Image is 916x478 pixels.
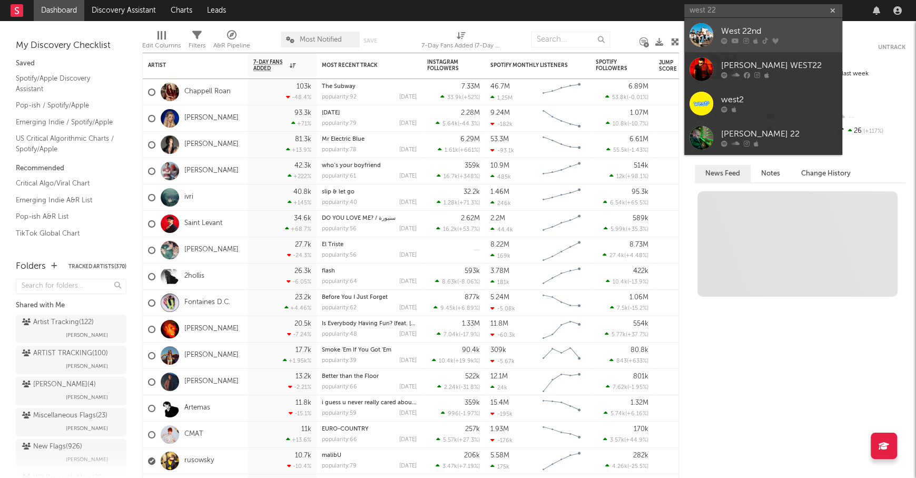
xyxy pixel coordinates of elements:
[633,268,648,275] div: 422k
[721,60,837,72] div: [PERSON_NAME] WEST22
[294,162,311,169] div: 42.3k
[291,120,311,127] div: +71 %
[460,136,480,143] div: 6.29M
[695,165,751,182] button: News Feed
[68,264,126,269] button: Tracked Artists(370)
[465,294,480,301] div: 877k
[184,219,222,228] a: Saint Levant
[322,189,354,195] a: slip & let go
[630,110,648,116] div: 1.07M
[437,199,480,206] div: ( )
[721,128,837,141] div: [PERSON_NAME] 22
[142,26,181,57] div: Edit Columns
[16,133,116,154] a: US Critical Algorithmic Charts / Spotify/Apple
[16,377,126,405] a: [PERSON_NAME](4)[PERSON_NAME]
[610,305,648,311] div: ( )
[16,162,126,175] div: Recommended
[297,83,311,90] div: 103k
[791,165,861,182] button: Change History
[286,94,311,101] div: -48.4 %
[399,279,417,285] div: [DATE]
[16,100,116,111] a: Pop-ish / Spotify/Apple
[435,278,480,285] div: ( )
[148,62,227,69] div: Artist
[490,279,509,286] div: 181k
[633,373,648,380] div: 801k
[322,347,417,353] div: Smoke 'Em If You Got 'Em
[436,226,480,232] div: ( )
[442,121,458,127] span: 5.64k
[322,216,396,221] a: DO YOU LOVE ME? / سنيورة
[440,306,456,311] span: 9.45k
[16,228,116,239] a: TikTok Global Chart
[444,385,459,391] span: 2.24k
[444,200,458,206] span: 1.28k
[610,227,626,232] span: 5.99k
[531,32,610,47] input: Search...
[322,189,417,195] div: slip & let go
[659,244,701,257] div: 48.9
[490,226,513,233] div: 44.4k
[295,136,311,143] div: 81.3k
[399,331,417,337] div: [DATE]
[659,323,701,336] div: 76.6
[627,174,647,180] span: +98.1 %
[442,279,457,285] span: 8.63k
[684,121,842,155] a: [PERSON_NAME] 22
[459,174,478,180] span: +348 %
[288,199,311,206] div: +145 %
[399,226,417,232] div: [DATE]
[184,430,203,439] a: CMAT
[721,25,837,38] div: West 22nd
[184,140,239,149] a: [PERSON_NAME]
[322,426,368,432] a: EURO-COUNTRY
[659,297,701,309] div: 66.7
[465,268,480,275] div: 593k
[22,316,94,329] div: Artist Tracking ( 122 )
[629,241,648,248] div: 8.73M
[538,237,585,264] svg: Chart title
[16,211,116,222] a: Pop-ish A&R List
[538,290,585,316] svg: Chart title
[490,373,508,380] div: 12.1M
[490,347,506,354] div: 309k
[16,40,126,52] div: My Discovery Checklist
[322,331,357,337] div: popularity: 48
[22,378,96,391] div: [PERSON_NAME] ( 4 )
[490,331,515,338] div: -60.3k
[437,331,480,338] div: ( )
[659,191,701,204] div: 96.0
[538,343,585,369] svg: Chart title
[16,178,116,189] a: Critical Algo/Viral Chart
[461,83,480,90] div: 7.33M
[461,215,480,222] div: 2.62M
[322,400,417,406] div: i guess u never really cared about me
[294,268,311,275] div: 26.3k
[288,384,311,391] div: -2.21 %
[633,215,648,222] div: 589k
[293,189,311,196] div: 40.8k
[16,73,116,94] a: Spotify/Apple Discovery Assistant
[322,216,417,221] div: DO YOU LOVE ME? / سنيورة
[490,83,510,90] div: 46.7M
[460,385,478,391] span: -31.8 %
[659,60,685,72] div: Jump Score
[464,95,478,101] span: +52 %
[399,384,417,390] div: [DATE]
[490,173,511,180] div: 485k
[66,453,108,466] span: [PERSON_NAME]
[627,332,647,338] span: +37.7 %
[322,347,391,353] a: Smoke 'Em If You Got 'Em
[628,83,648,90] div: 6.89M
[605,94,648,101] div: ( )
[322,200,357,206] div: popularity: 40
[16,408,126,436] a: Miscellaneous Flags(23)[PERSON_NAME]
[659,270,701,283] div: 84.0
[399,252,417,258] div: [DATE]
[322,321,417,327] div: Is Everybody Having Fun? (feat. rhys from the sticks) - bullet tooth Remix
[287,278,311,285] div: -6.05 %
[399,147,417,153] div: [DATE]
[22,347,108,360] div: ARTIST TRACKING ( 100 )
[490,94,513,101] div: 1.25M
[490,121,513,128] div: -182k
